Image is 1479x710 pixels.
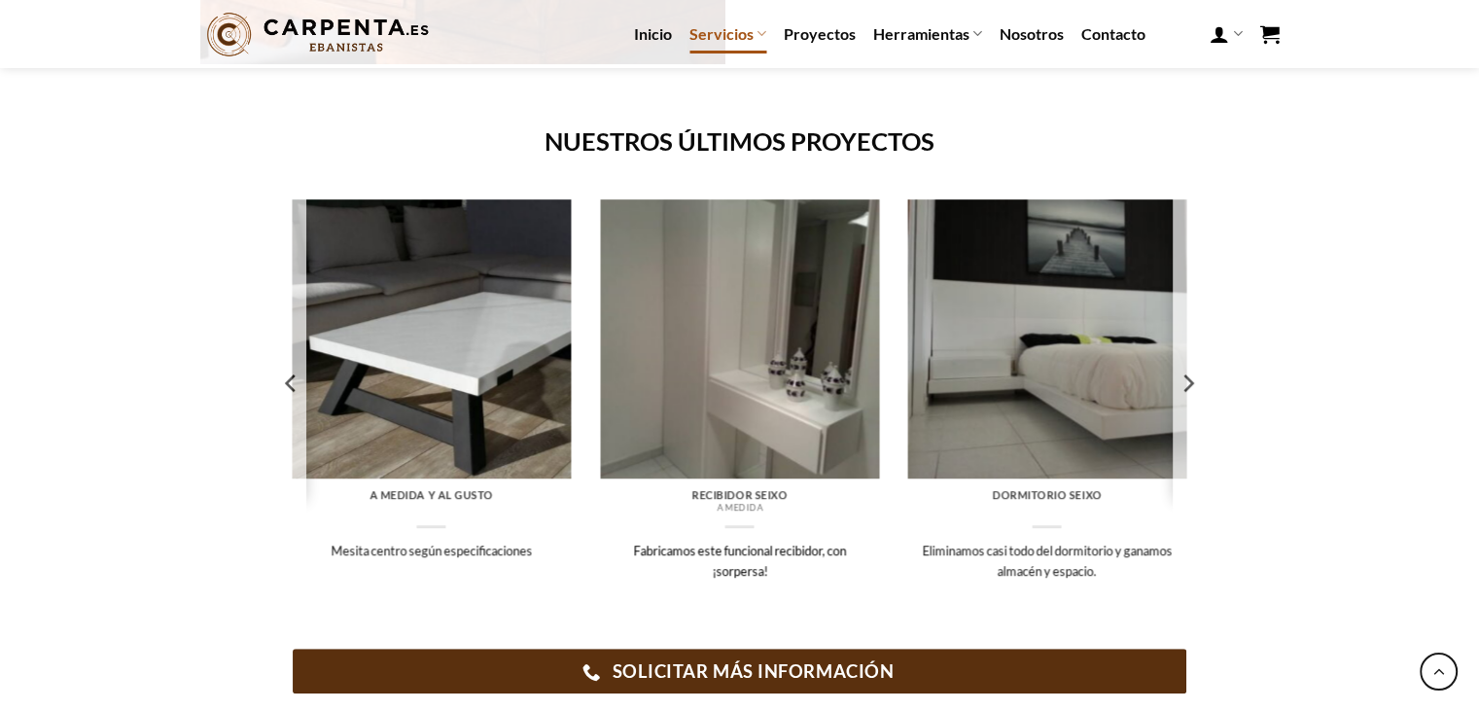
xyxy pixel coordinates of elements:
[908,199,1187,479] img: mueble a medida, tablero lacado
[717,502,763,513] span: A medida
[1173,197,1202,647] button: Next
[277,197,306,647] button: Previous
[784,17,856,52] a: Proyectos
[200,8,436,61] img: Carpenta.es
[292,199,571,599] a: mueble a medida, laca, madera A medida y al gusto Mesita centro según especificaciones
[200,125,1280,158] h2: NUESTROS ÚLTIMOS PROYECTOS
[689,15,766,53] a: Servicios
[918,488,1178,502] h6: Dormitorio Seixo
[610,541,869,600] p: Fabricamos este funcional recibidor, con ¡sorpersa!
[918,541,1178,581] p: Eliminamos casi todo del dormitorio y ganamos almacén y espacio.
[634,17,672,52] a: Inicio
[1000,17,1064,52] a: Nosotros
[600,199,879,620] a: recibidor tablero lacado Recibidor Seixo A medida Fabricamos este funcional recibidor, con ¡sorpe...
[292,199,571,479] img: mueble a medida, laca, madera
[301,488,561,502] h6: A medida y al gusto
[612,657,894,686] span: SOLICITAR MÁS INFORMACIÓN
[908,199,1187,599] a: mueble a medida, tablero lacado Dormitorio Seixo Eliminamos casi todo del dormitorio y ganamos al...
[610,488,869,502] h6: Recibidor Seixo
[293,649,1187,693] a: SOLICITAR MÁS INFORMACIÓN
[600,199,879,479] img: recibidor tablero lacado
[873,15,982,53] a: Herramientas
[301,541,561,581] p: Mesita centro según especificaciones
[1081,17,1145,52] a: Contacto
